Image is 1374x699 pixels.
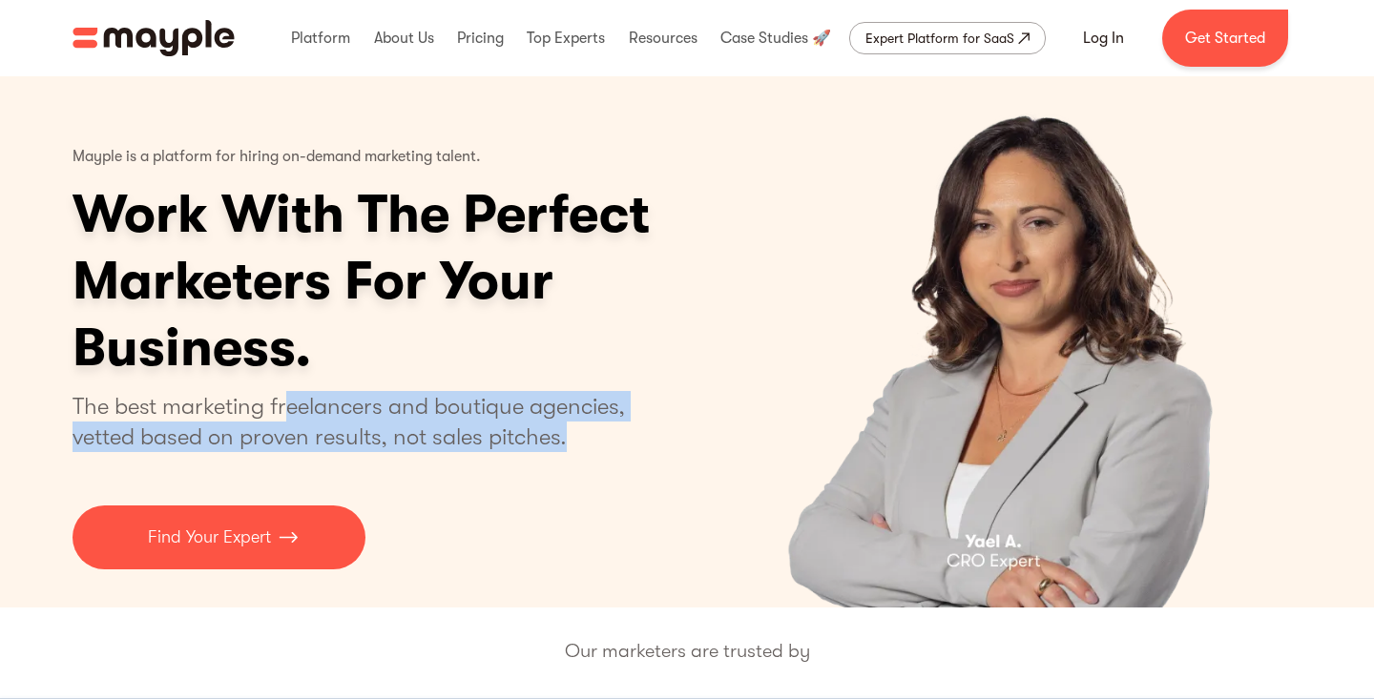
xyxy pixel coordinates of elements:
[73,20,235,56] img: Mayple logo
[73,20,235,56] a: home
[148,524,271,550] p: Find Your Expert
[849,22,1046,54] a: Expert Platform for SaaS
[705,76,1301,607] div: 3 of 4
[1060,15,1147,61] a: Log In
[1162,10,1288,67] a: Get Started
[369,8,439,69] div: About Us
[522,8,610,69] div: Top Experts
[73,505,365,569] a: Find Your Expert
[73,181,798,381] h1: Work With The Perfect Marketers For Your Business.
[73,134,481,181] p: Mayple is a platform for hiring on-demand marketing talent.
[452,8,509,69] div: Pricing
[705,76,1301,607] div: carousel
[624,8,702,69] div: Resources
[73,391,648,452] p: The best marketing freelancers and boutique agencies, vetted based on proven results, not sales p...
[286,8,355,69] div: Platform
[865,27,1014,50] div: Expert Platform for SaaS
